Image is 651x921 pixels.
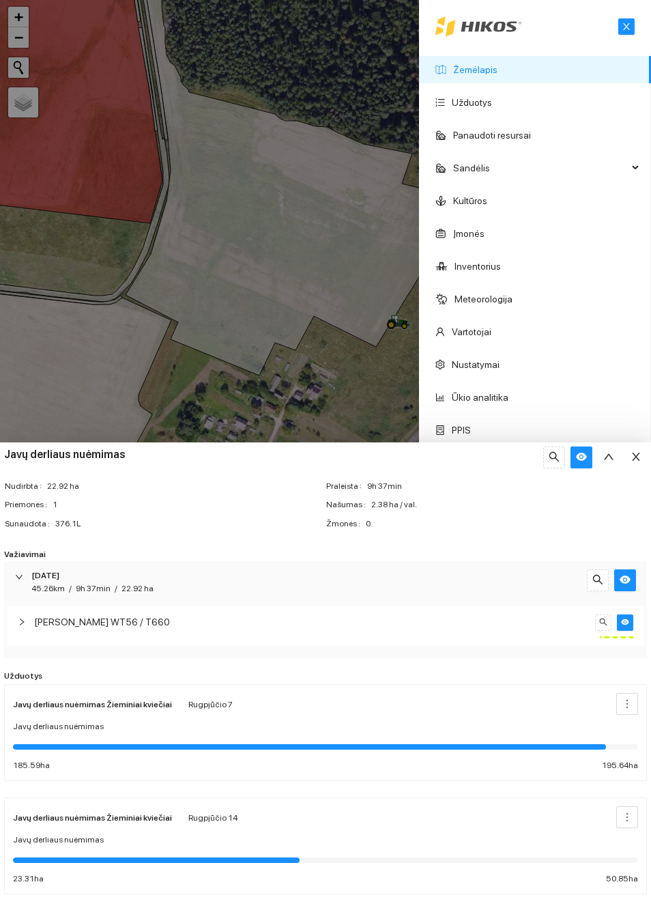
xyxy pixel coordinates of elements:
button: more [616,806,638,828]
span: 45.26km [31,584,65,593]
span: 0 [366,518,646,530]
a: Įmonės [453,228,484,239]
span: Rugpjūčio 7 [188,700,233,709]
button: eye [614,569,636,591]
span: 50.85 ha [606,873,638,885]
button: search [587,569,609,591]
strong: [DATE] [31,571,59,580]
button: up [598,447,620,468]
a: Javų derliaus nuėmimas Žieminiai kviečiaiRugpjūčio 14moreJavų derliaus nuėmimas23.31ha50.85ha [4,797,647,894]
span: [PERSON_NAME] WT56 / T660 [34,614,170,629]
span: Sandėlis [453,154,628,182]
div: [PERSON_NAME] WT56 / T660searcheye [7,606,644,647]
strong: Važiavimai [4,550,46,559]
a: Vartotojai [452,326,491,337]
a: Nustatymai [452,359,500,370]
button: search [543,447,565,468]
a: Ūkio analitika [452,392,508,403]
span: 195.64 ha [602,759,638,772]
a: PPIS [452,425,471,436]
span: search [592,574,603,587]
span: Javų derliaus nuėmimas [13,720,104,733]
div: [DATE]45.26km/9h 37min/22.92 hasearcheye [4,561,647,604]
strong: Javų derliaus nuėmimas [4,448,126,461]
strong: Javų derliaus nuėmimas Žieminiai kviečiai [13,700,172,709]
span: search [549,451,560,464]
button: close [625,447,647,468]
span: right [18,618,26,626]
span: Našumas [326,498,371,511]
span: eye [576,451,587,464]
span: 23.31 ha [13,873,44,885]
button: search [595,614,611,631]
span: 376.1L [55,518,325,530]
span: Nudirbta [5,480,47,493]
button: eye [617,614,633,631]
a: Užduotys [452,97,492,108]
span: 185.59 ha [13,759,50,772]
span: / [69,584,72,593]
span: right [15,573,23,581]
strong: Užduotys [4,671,42,681]
span: eye [620,574,631,587]
span: / [115,584,117,593]
span: Praleista [326,480,367,493]
span: up [603,451,614,464]
span: Rugpjūčio 14 [188,813,237,823]
span: close [619,22,634,31]
a: Inventorius [454,261,501,272]
span: close [631,451,641,464]
button: more [616,693,638,715]
span: 2.38 ha / val. [371,498,646,511]
span: search [599,618,607,627]
span: 22.92 ha [47,480,325,493]
button: eye [570,447,592,468]
a: Žemėlapis [453,64,497,75]
span: Sunaudota [5,518,55,530]
span: more [617,812,637,823]
a: Meteorologija [454,294,512,304]
span: 9h 37min [367,480,646,493]
a: Kultūros [453,195,487,206]
button: close [618,18,635,35]
a: Javų derliaus nuėmimas Žieminiai kviečiaiRugpjūčio 7moreJavų derliaus nuėmimas185.59ha195.64ha [4,684,647,781]
span: eye [621,618,629,627]
span: 22.92 ha [121,584,154,593]
span: Priemonės [5,498,53,511]
span: Žmonės [326,518,366,530]
a: Panaudoti resursai [453,130,531,141]
strong: Javų derliaus nuėmimas Žieminiai kviečiai [13,813,172,823]
span: Javų derliaus nuėmimas [13,834,104,847]
span: more [617,698,637,709]
span: 9h 37min [76,584,111,593]
span: 1 [53,498,325,511]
